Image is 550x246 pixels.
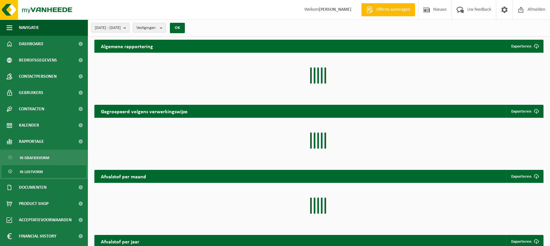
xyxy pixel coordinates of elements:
[506,40,543,53] button: Exporteren
[2,151,86,164] a: In grafiekvorm
[19,133,44,150] span: Rapportage
[319,7,351,12] strong: [PERSON_NAME]
[19,196,48,212] span: Product Shop
[170,23,185,33] button: OK
[136,23,157,33] span: Vestigingen
[94,170,153,183] h2: Afvalstof per maand
[133,23,166,33] button: Vestigingen
[91,23,130,33] button: [DATE] - [DATE]
[95,23,121,33] span: [DATE] - [DATE]
[20,166,43,178] span: In lijstvorm
[19,85,43,101] span: Gebruikers
[94,40,159,53] h2: Algemene rapportering
[19,228,56,244] span: Financial History
[19,68,57,85] span: Contactpersonen
[20,152,49,164] span: In grafiekvorm
[19,101,44,117] span: Contracten
[506,170,543,183] a: Exporteren
[375,7,412,13] span: Offerte aanvragen
[19,179,47,196] span: Documenten
[94,105,194,117] h2: Gegroepeerd volgens verwerkingswijze
[19,117,39,133] span: Kalender
[19,212,72,228] span: Acceptatievoorwaarden
[19,36,43,52] span: Dashboard
[506,105,543,118] a: Exporteren
[361,3,415,16] a: Offerte aanvragen
[19,20,39,36] span: Navigatie
[2,165,86,178] a: In lijstvorm
[19,52,57,68] span: Bedrijfsgegevens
